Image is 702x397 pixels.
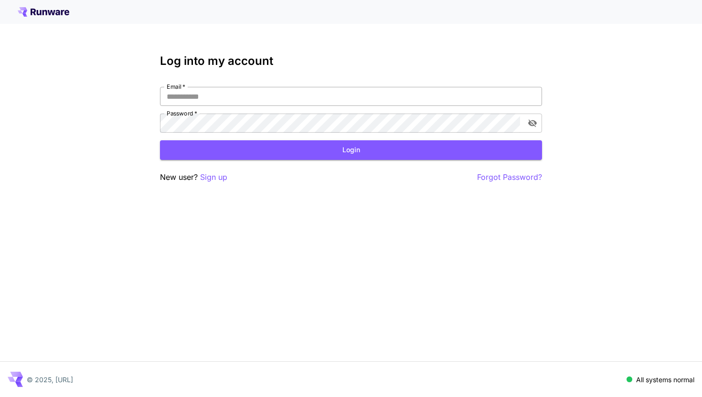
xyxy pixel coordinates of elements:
[160,54,542,68] h3: Log into my account
[477,171,542,183] button: Forgot Password?
[167,83,185,91] label: Email
[167,109,197,117] label: Password
[200,171,227,183] button: Sign up
[27,375,73,385] p: © 2025, [URL]
[160,171,227,183] p: New user?
[524,115,541,132] button: toggle password visibility
[160,140,542,160] button: Login
[636,375,694,385] p: All systems normal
